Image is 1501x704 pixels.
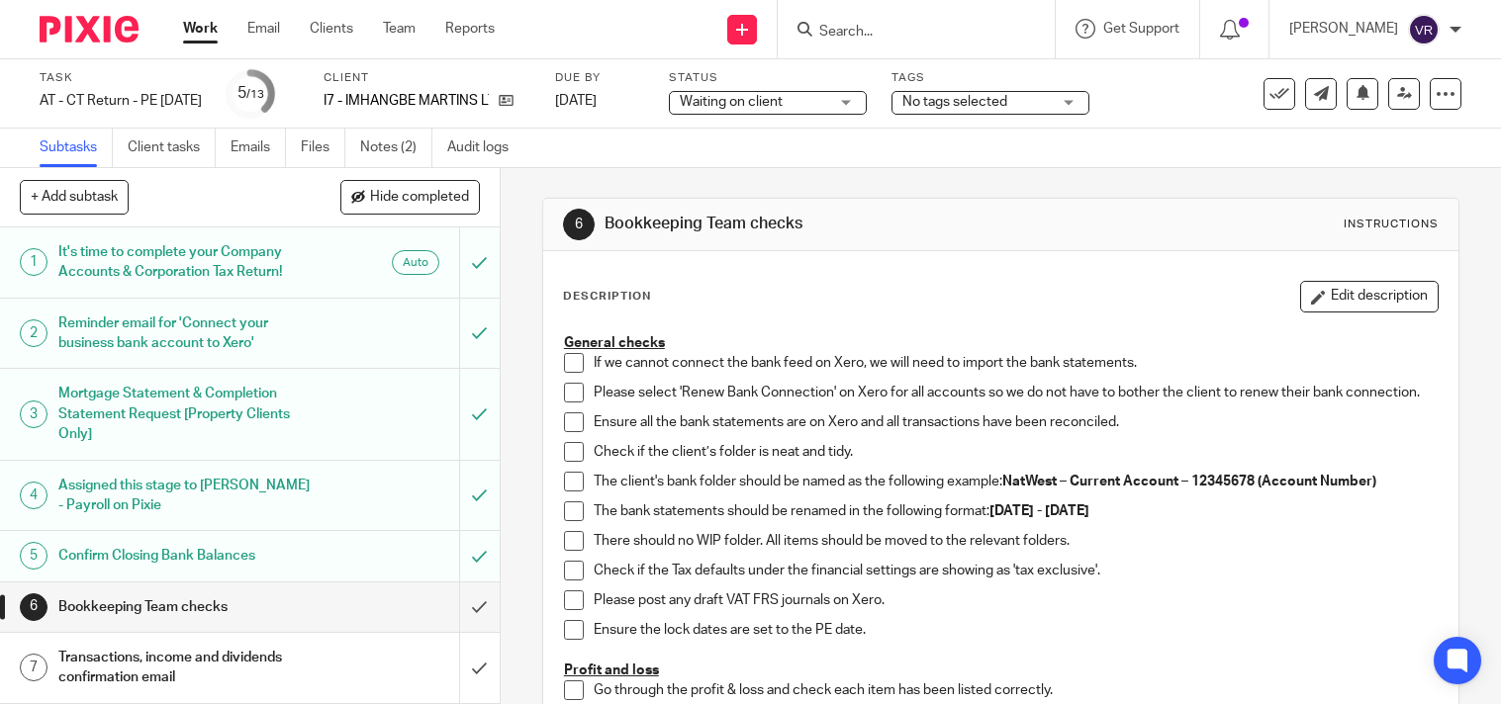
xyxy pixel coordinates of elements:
[594,442,1438,462] p: Check if the client’s folder is neat and tidy.
[445,19,495,39] a: Reports
[40,91,202,111] div: AT - CT Return - PE [DATE]
[1103,22,1179,36] span: Get Support
[989,504,1089,518] strong: [DATE] - [DATE]
[555,94,597,108] span: [DATE]
[594,383,1438,402] p: Please select 'Renew Bank Connection' on Xero for all accounts so we do not have to bother the cl...
[40,129,113,167] a: Subtasks
[564,336,665,350] u: General checks
[58,379,313,449] h1: Mortgage Statement & Completion Statement Request [Property Clients Only]
[40,91,202,111] div: AT - CT Return - PE 31-05-2025
[555,70,644,86] label: Due by
[594,531,1438,551] p: There should no WIP folder. All items should be moved to the relevant folders.
[1289,19,1398,39] p: [PERSON_NAME]
[58,237,313,288] h1: It's time to complete your Company Accounts & Corporation Tax Return!
[20,248,47,276] div: 1
[563,209,595,240] div: 6
[183,19,218,39] a: Work
[594,561,1438,580] p: Check if the Tax defaults under the financial settings are showing as 'tax exclusive'.
[680,95,783,109] span: Waiting on client
[594,620,1438,640] p: Ensure the lock dates are set to the PE date.
[40,16,139,43] img: Pixie
[20,319,47,347] div: 2
[594,412,1438,432] p: Ensure all the bank statements are on Xero and all transactions have been reconciled.
[58,643,313,693] h1: Transactions, income and dividends confirmation email
[310,19,353,39] a: Clients
[340,180,480,214] button: Hide completed
[447,129,523,167] a: Audit logs
[817,24,995,42] input: Search
[564,663,659,677] u: Profit and loss
[594,680,1438,700] p: Go through the profit & loss and check each item has been listed correctly.
[891,70,1089,86] label: Tags
[1344,217,1439,232] div: Instructions
[20,593,47,621] div: 6
[247,19,280,39] a: Email
[231,129,286,167] a: Emails
[324,91,489,111] p: I7 - IMHANGBE MARTINS LTD
[128,129,216,167] a: Client tasks
[594,353,1438,373] p: If we cannot connect the bank feed on Xero, we will need to import the bank statements.
[20,482,47,509] div: 4
[669,70,867,86] label: Status
[40,70,202,86] label: Task
[594,472,1438,491] p: The client's bank folder should be named as the following example:
[902,95,1007,109] span: No tags selected
[301,129,345,167] a: Files
[20,654,47,681] div: 7
[392,250,439,275] div: Auto
[58,592,313,622] h1: Bookkeeping Team checks
[360,129,432,167] a: Notes (2)
[324,70,530,86] label: Client
[1002,475,1376,488] strong: NatWest – Current Account – 12345678 (Account Number)
[58,308,313,359] h1: Reminder email for 'Connect your business bank account to Xero'
[237,82,264,105] div: 5
[20,542,47,570] div: 5
[246,89,264,100] small: /13
[1300,281,1439,312] button: Edit description
[20,400,47,428] div: 3
[370,190,469,206] span: Hide completed
[20,180,129,214] button: + Add subtask
[383,19,416,39] a: Team
[605,214,1043,234] h1: Bookkeeping Team checks
[594,590,1438,610] p: Please post any draft VAT FRS journals on Xero.
[58,471,313,521] h1: Assigned this stage to [PERSON_NAME] - Payroll on Pixie
[594,501,1438,521] p: The bank statements should be renamed in the following format:
[1408,14,1440,45] img: svg%3E
[563,289,651,305] p: Description
[58,541,313,571] h1: Confirm Closing Bank Balances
